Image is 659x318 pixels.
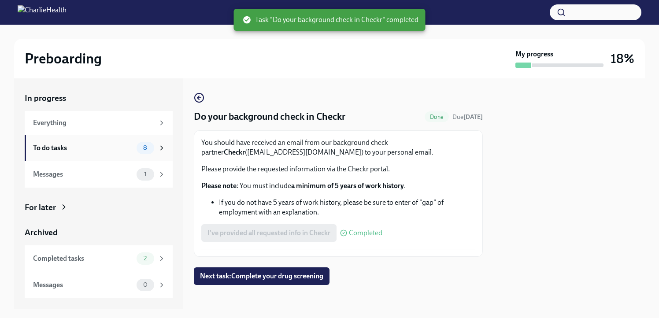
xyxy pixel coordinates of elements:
span: Done [425,114,449,120]
p: Please provide the requested information via the Checkr portal. [201,164,475,174]
div: Messages [33,170,133,179]
p: You should have received an email from our background check partner ([EMAIL_ADDRESS][DOMAIN_NAME]... [201,138,475,157]
h4: Do your background check in Checkr [194,110,345,123]
li: If you do not have 5 years of work history, please be sure to enter of "gap" of employment with a... [219,198,475,217]
div: Everything [33,118,154,128]
span: Task "Do your background check in Checkr" completed [243,15,418,25]
span: Due [452,113,483,121]
button: Next task:Complete your drug screening [194,267,329,285]
span: 1 [139,171,152,177]
div: To do tasks [33,143,133,153]
p: : You must include . [201,181,475,191]
img: CharlieHealth [18,5,67,19]
a: In progress [25,92,173,104]
span: 8 [138,144,152,151]
strong: Please note [201,181,237,190]
div: For later [25,202,56,213]
span: Next task : Complete your drug screening [200,272,323,281]
a: To do tasks8 [25,135,173,161]
span: 0 [138,281,153,288]
span: August 29th, 2025 08:00 [452,113,483,121]
a: Messages1 [25,161,173,188]
div: Completed tasks [33,254,133,263]
a: Everything [25,111,173,135]
div: Messages [33,280,133,290]
strong: [DATE] [463,113,483,121]
span: 2 [138,255,152,262]
a: For later [25,202,173,213]
h3: 18% [611,51,634,67]
a: Completed tasks2 [25,245,173,272]
a: Messages0 [25,272,173,298]
strong: My progress [515,49,553,59]
strong: a minimum of 5 years of work history [291,181,404,190]
span: Completed [349,229,382,237]
strong: Checkr [224,148,245,156]
a: Archived [25,227,173,238]
h2: Preboarding [25,50,102,67]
